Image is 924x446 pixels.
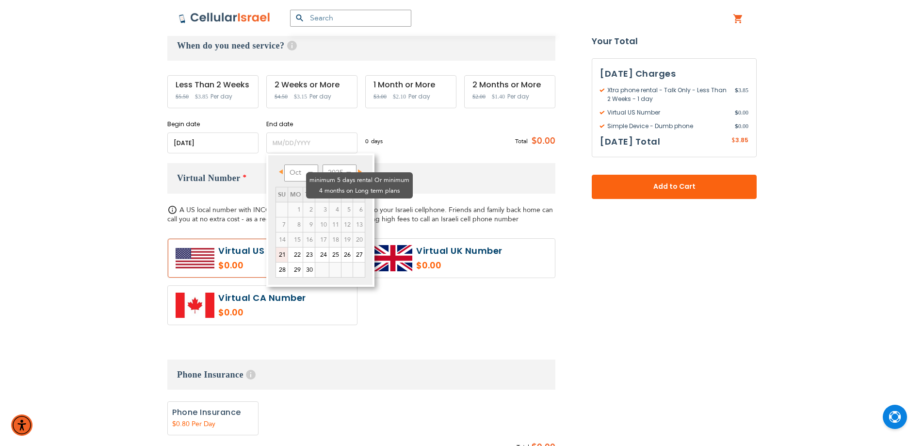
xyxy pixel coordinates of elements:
label: Begin date [167,120,259,129]
span: 0.00 [735,122,748,131]
h3: Phone Insurance [167,360,555,390]
span: $ [735,122,738,131]
span: Help [246,370,256,380]
span: $ [735,108,738,117]
a: 29 [288,263,303,277]
a: 28 [276,263,288,277]
img: Cellular Israel Logo [178,12,271,24]
input: MM/DD/YYYY [167,132,259,153]
div: 2 Weeks or More [275,81,349,89]
a: 25 [329,248,341,262]
span: 15 [288,232,303,247]
span: $5.50 [176,93,189,100]
label: End date [266,120,357,129]
input: Search [290,10,411,27]
select: Select year [323,165,357,182]
strong: Your Total [592,34,757,49]
h3: [DATE] Charges [600,66,748,81]
span: Simple Device - Dumb phone [600,122,735,131]
span: Help [287,41,297,50]
a: 21 [276,248,288,262]
span: 3.85 [735,86,748,103]
span: Per day [211,92,232,101]
span: $2.10 [393,93,406,100]
span: 16 [303,232,315,247]
span: Virtual Number [177,173,241,183]
span: 18 [329,232,341,247]
td: minimum 5 days rental Or minimum 4 months on Long term plans [353,232,365,247]
span: $2.00 [472,93,486,100]
td: minimum 5 days rental Or minimum 4 months on Long term plans [303,232,315,247]
span: Next [358,169,362,174]
span: $1.40 [492,93,505,100]
span: Virtual US Number [600,108,735,117]
span: Xtra phone rental - Talk Only - Less Than 2 Weeks - 1 day [600,86,735,103]
span: $3.15 [294,93,307,100]
div: 2 Months or More [472,81,547,89]
button: Add to Cart [592,175,757,199]
td: minimum 5 days rental Or minimum 4 months on Long term plans [329,232,341,247]
a: 30 [303,263,315,277]
span: $ [731,136,735,145]
a: 26 [341,248,353,262]
h3: [DATE] Total [600,134,660,149]
a: Prev [276,166,289,178]
span: days [371,137,383,146]
span: 0.00 [735,108,748,117]
span: Add to Cart [624,182,725,192]
span: $3.85 [195,93,208,100]
div: Accessibility Menu [11,414,32,436]
div: Less Than 2 Weeks [176,81,250,89]
span: $0.00 [528,134,555,149]
td: minimum 5 days rental Or minimum 4 months on Long term plans [315,232,329,247]
span: $3.00 [373,93,387,100]
a: 23 [303,248,315,262]
span: $4.50 [275,93,288,100]
span: Per day [309,92,331,101]
span: 3.85 [735,136,748,144]
span: Prev [279,169,283,174]
span: Per day [507,92,529,101]
span: A US local number with INCOMING calls and sms, that comes to your Israeli cellphone. Friends and ... [167,205,553,224]
a: Next [352,166,364,178]
input: MM/DD/YYYY [266,132,357,153]
h3: When do you need service? [167,31,555,61]
td: minimum 5 days rental Or minimum 4 months on Long term plans [276,232,288,247]
a: 22 [288,248,303,262]
span: Total [515,137,528,146]
td: minimum 5 days rental Or minimum 4 months on Long term plans [288,232,303,247]
td: minimum 5 days rental Or minimum 4 months on Long term plans [341,232,353,247]
div: 1 Month or More [373,81,448,89]
span: 19 [341,232,353,247]
span: 17 [315,232,329,247]
span: 14 [276,232,288,247]
span: 20 [353,232,365,247]
a: 24 [315,248,329,262]
span: $ [735,86,738,95]
span: Per day [408,92,430,101]
a: 27 [353,248,365,262]
select: Select month [284,165,318,182]
span: 0 [365,137,371,146]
